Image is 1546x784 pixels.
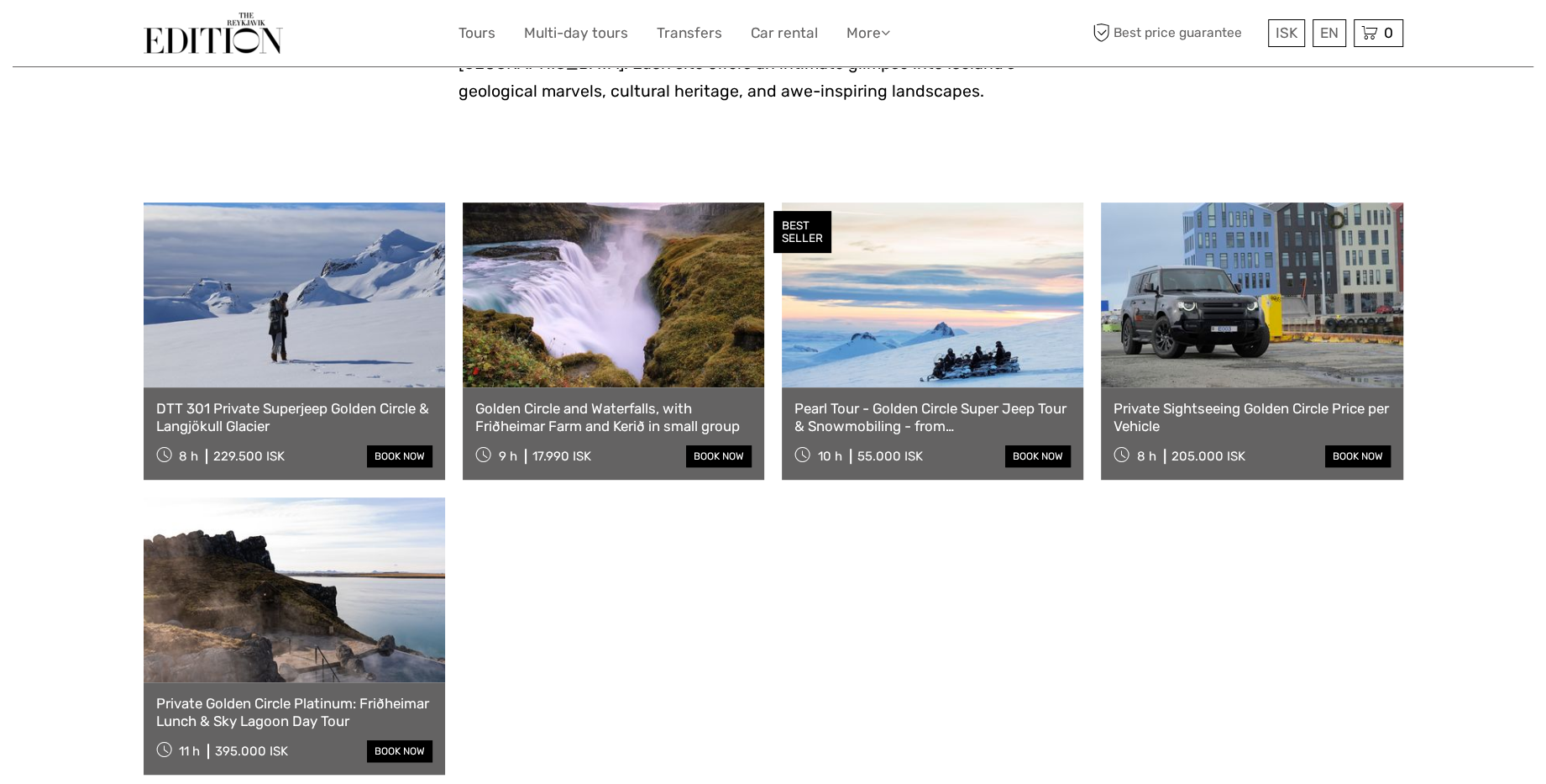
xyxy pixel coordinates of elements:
a: Car rental [751,21,818,45]
span: 8 h [179,449,198,464]
div: 205.000 ISK [1171,449,1245,464]
a: Pearl Tour - Golden Circle Super Jeep Tour & Snowmobiling - from [GEOGRAPHIC_DATA] [794,400,1071,434]
a: book now [367,740,432,762]
div: 55.000 ISK [857,449,923,464]
span: ISK [1276,24,1297,41]
a: book now [367,445,432,467]
div: EN [1313,19,1346,47]
img: The Reykjavík Edition [144,13,283,54]
span: 9 h [499,449,517,464]
div: 17.990 ISK [532,449,591,464]
button: Open LiveChat chat widget [193,26,213,46]
a: book now [1005,445,1071,467]
a: Private Sightseeing Golden Circle Price per Vehicle [1114,400,1390,434]
span: 11 h [179,744,200,759]
div: BEST SELLER [773,211,831,253]
a: Private Golden Circle Platinum: Friðheimar Lunch & Sky Lagoon Day Tour [156,695,432,729]
span: 0 [1381,24,1396,41]
a: Multi-day tours [524,21,628,45]
span: Best price guarantee [1088,19,1264,47]
span: 10 h [818,449,842,464]
a: Golden Circle and Waterfalls, with Friðheimar Farm and Kerið in small group [475,400,752,434]
a: Tours [459,21,495,45]
a: book now [1325,445,1391,467]
a: Transfers [657,21,722,45]
a: More [846,21,890,45]
a: book now [686,445,752,467]
a: DTT 301 Private Superjeep Golden Circle & Langjökull Glacier [156,400,432,434]
p: We're away right now. Please check back later! [24,29,190,43]
div: 229.500 ISK [213,449,285,464]
span: 8 h [1137,449,1156,464]
div: 395.000 ISK [215,744,288,759]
